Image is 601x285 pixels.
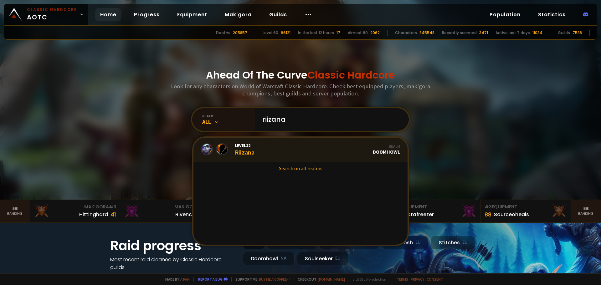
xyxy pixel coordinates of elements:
a: Home [95,8,121,21]
span: Classic Hardcore [307,68,395,82]
a: Seeranking [571,200,601,222]
small: EU [415,239,421,246]
div: Recently scanned [442,30,477,36]
h4: Most recent raid cleaned by Classic Hardcore guilds [110,256,235,271]
span: # 3 [109,204,116,210]
a: Mak'Gora#2Rivench100 [120,200,210,222]
a: See all progress [110,272,151,279]
a: Search on all realms [193,161,408,175]
div: Level 60 [263,30,278,36]
span: Support me, [231,277,290,282]
a: Privacy [411,277,424,282]
div: Stitches [431,236,475,249]
div: Mak'Gora [34,204,116,210]
a: Terms [397,277,408,282]
div: Mak'Gora [124,204,206,210]
div: 11034 [532,30,542,36]
div: Sourceoheals [494,211,529,218]
div: 88 [485,210,491,219]
div: Rivench [175,211,195,218]
div: 2062 [370,30,380,36]
div: Guilds [558,30,570,36]
a: Progress [129,8,165,21]
span: # 3 [485,204,492,210]
a: Statistics [533,8,571,21]
a: [DOMAIN_NAME] [318,277,345,282]
a: Classic HardcoreAOTC [4,4,88,25]
div: Equipment [485,204,567,210]
a: Guilds [264,8,292,21]
span: Checkout [294,277,345,282]
div: In the last 12 hours [298,30,334,36]
div: 41 [110,210,116,219]
div: Realm [373,144,400,149]
div: All [202,118,255,125]
h3: Look for any characters on World of Warcraft Classic Hardcore. Check best equipped players, mak'g... [168,83,433,97]
a: Population [485,8,526,21]
span: Level 12 [235,143,254,148]
a: Equipment [172,8,212,21]
div: 17 [336,30,340,36]
div: 845548 [419,30,434,36]
a: #2Equipment88Notafreezer [391,200,481,222]
div: 7538 [573,30,582,36]
div: Equipment [394,204,477,210]
small: Classic Hardcore [27,7,77,13]
h1: Ahead Of The Curve [206,68,395,83]
a: Level12RiizanaRealmDoomhowl [193,138,408,161]
div: Hittinghard [79,211,108,218]
div: Active last 7 days [496,30,530,36]
div: Characters [395,30,417,36]
small: EU [462,239,468,246]
a: Consent [427,277,443,282]
div: Soulseeker [297,252,348,265]
a: Mak'gora [220,8,257,21]
a: Mak'Gora#3Hittinghard41 [30,200,120,222]
div: Doomhowl [243,252,295,265]
div: 205857 [233,30,247,36]
div: Doomhowl [373,144,400,155]
div: Deaths [216,30,230,36]
h1: Raid progress [110,236,235,256]
div: realm [202,114,255,118]
span: Made by [162,277,190,282]
small: NA [280,255,287,262]
div: 66121 [281,30,290,36]
a: Report a bug [198,277,223,282]
div: Nek'Rosh [382,236,429,249]
a: Buy me a coffee [259,277,290,282]
a: a fan [180,277,190,282]
div: 3471 [479,30,488,36]
div: Almost 60 [348,30,368,36]
a: #3Equipment88Sourceoheals [481,200,571,222]
input: Search a character... [259,108,401,131]
div: Notafreezer [404,211,434,218]
div: Riizana [235,143,254,156]
span: v. d752d5 - production [349,277,386,282]
span: AOTC [27,7,77,22]
small: EU [335,255,341,262]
